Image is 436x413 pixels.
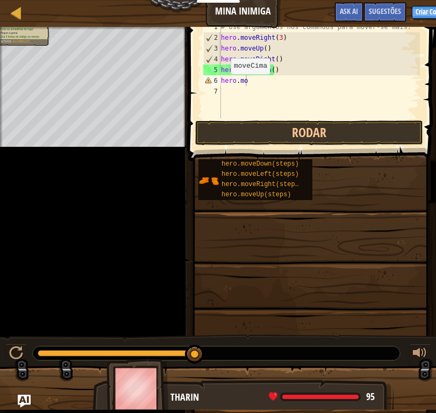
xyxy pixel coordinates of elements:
button: Ask AI [18,395,31,408]
span: Usa 5 linhas de código ou menos. [1,35,40,38]
button: Ctrl + P: Play [5,344,27,366]
div: health: 95 / 95 [269,392,375,402]
span: Sugestões [369,6,401,16]
span: Incompleto [12,40,30,43]
span: Ask AI [340,6,358,16]
span: hero.moveLeft(steps) [221,170,299,178]
div: 7 [203,86,221,97]
span: : [11,40,13,43]
code: moveCima [234,62,267,70]
button: Ask AI [334,2,363,22]
div: 4 [204,54,221,65]
button: Rodar [195,120,423,145]
div: 3 [204,43,221,54]
div: 2 [204,32,221,43]
div: 1 [203,22,221,32]
span: 95 [366,390,375,403]
div: 5 [203,65,221,75]
span: hero.moveRight(steps) [221,181,303,188]
span: Pegue a gema [1,31,18,34]
span: hero.moveDown(steps) [221,160,299,168]
div: Tharin [170,390,383,404]
span: hero.moveUp(steps) [221,191,291,198]
img: portrait.png [198,170,219,191]
button: Ajuste o volume [409,344,431,366]
div: 6 [203,75,221,86]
